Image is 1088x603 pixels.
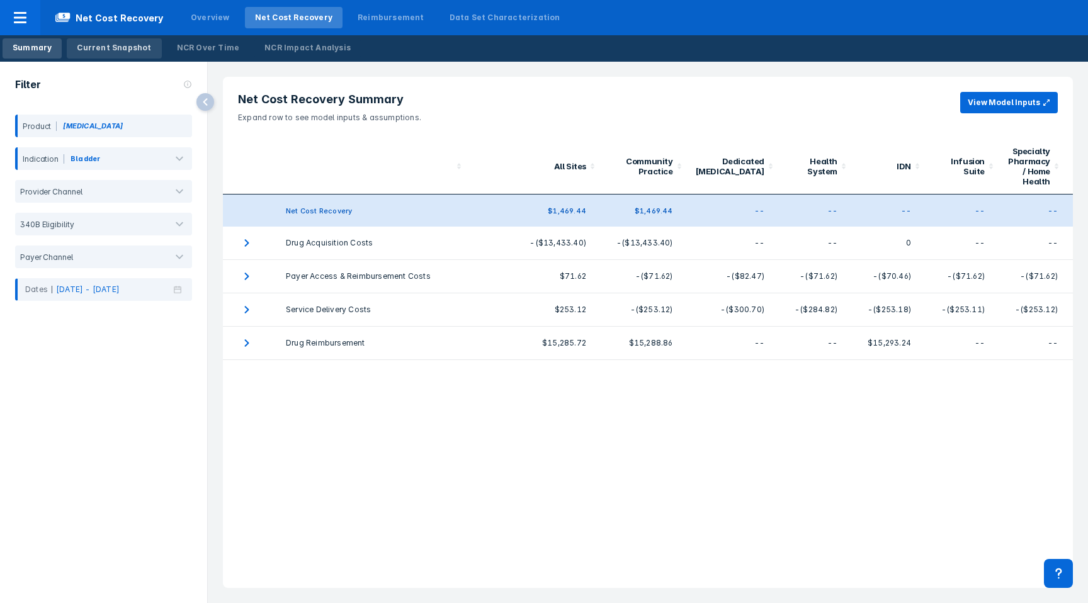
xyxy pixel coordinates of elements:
[926,327,1000,360] td: --
[601,293,688,327] td: -($253.12)
[254,38,361,59] a: NCR Impact Analysis
[1000,327,1073,360] td: --
[827,206,837,215] span: --
[271,327,468,360] td: Drug Reimbursement
[779,227,853,260] td: --
[688,227,779,260] td: --
[15,77,41,92] p: Filter
[754,206,764,215] span: --
[901,206,911,215] span: --
[960,92,1058,113] button: View Model Inputs
[25,284,120,295] div: Dates
[779,327,853,360] td: --
[191,12,230,23] div: Overview
[167,38,250,59] a: NCR Over Time
[238,107,421,123] p: Expand row to see model inputs & assumptions.
[504,260,601,293] td: $71.62
[271,227,468,260] td: Drug Acquisition Costs
[853,260,926,293] td: -($70.46)
[77,42,151,54] div: Current Snapshot
[3,38,62,59] a: Summary
[271,194,468,227] td: Net Cost Recovery
[238,334,256,352] button: expand row
[975,206,985,215] span: --
[255,12,332,23] div: Net Cost Recovery
[56,284,120,295] p: [DATE] - [DATE]
[358,12,424,23] div: Reimbursement
[853,293,926,327] td: -($253.18)
[238,234,256,252] button: expand row
[934,156,985,176] div: Infusion Suite
[688,260,779,293] td: -($82.47)
[853,227,926,260] td: 0
[779,260,853,293] td: -($71.62)
[860,161,911,171] div: IDN
[13,42,52,54] div: Summary
[238,268,256,285] button: expand row
[348,7,434,28] a: Reimbursement
[15,187,82,196] div: Provider Channel
[15,220,74,229] div: 340B Eligibility
[504,327,601,360] td: $15,285.72
[779,293,853,327] td: -($284.82)
[926,227,1000,260] td: --
[787,156,837,176] div: Health System
[688,327,779,360] td: --
[1007,146,1050,186] div: Specialty Pharmacy / Home Health
[238,301,256,318] button: expand row
[635,206,673,215] span: $1,469.44
[181,7,240,28] a: Overview
[245,7,343,28] a: Net Cost Recovery
[504,293,601,327] td: $253.12
[238,92,421,107] h3: Net Cost Recovery Summary
[609,156,673,176] div: Community Practice
[1000,227,1073,260] td: --
[18,154,64,164] div: Indication
[271,293,468,327] td: Service Delivery Costs
[271,260,468,293] td: Payer Access & Reimbursement Costs
[71,153,100,164] div: Bladder
[1048,206,1058,215] span: --
[223,138,1073,360] table: collapsible table
[1000,260,1073,293] td: -($71.62)
[926,260,1000,293] td: -($71.62)
[511,161,586,171] div: All Sites
[601,327,688,360] td: $15,288.86
[40,10,178,25] span: Net Cost Recovery
[439,7,570,28] a: Data Set Characterization
[696,156,764,176] div: Dedicated [MEDICAL_DATA]
[926,293,1000,327] td: -($253.11)
[853,327,926,360] td: $15,293.24
[450,12,560,23] div: Data Set Characterization
[1044,559,1073,588] div: Contact Support
[601,260,688,293] td: -($71.62)
[504,194,601,227] td: $1,469.44
[688,293,779,327] td: -($300.70)
[15,252,73,262] div: Payer Channel
[264,42,351,54] div: NCR Impact Analysis
[601,227,688,260] td: -($13,433.40)
[504,227,601,260] td: -($13,433.40)
[1000,293,1073,327] td: -($253.12)
[177,42,240,54] div: NCR Over Time
[67,38,161,59] a: Current Snapshot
